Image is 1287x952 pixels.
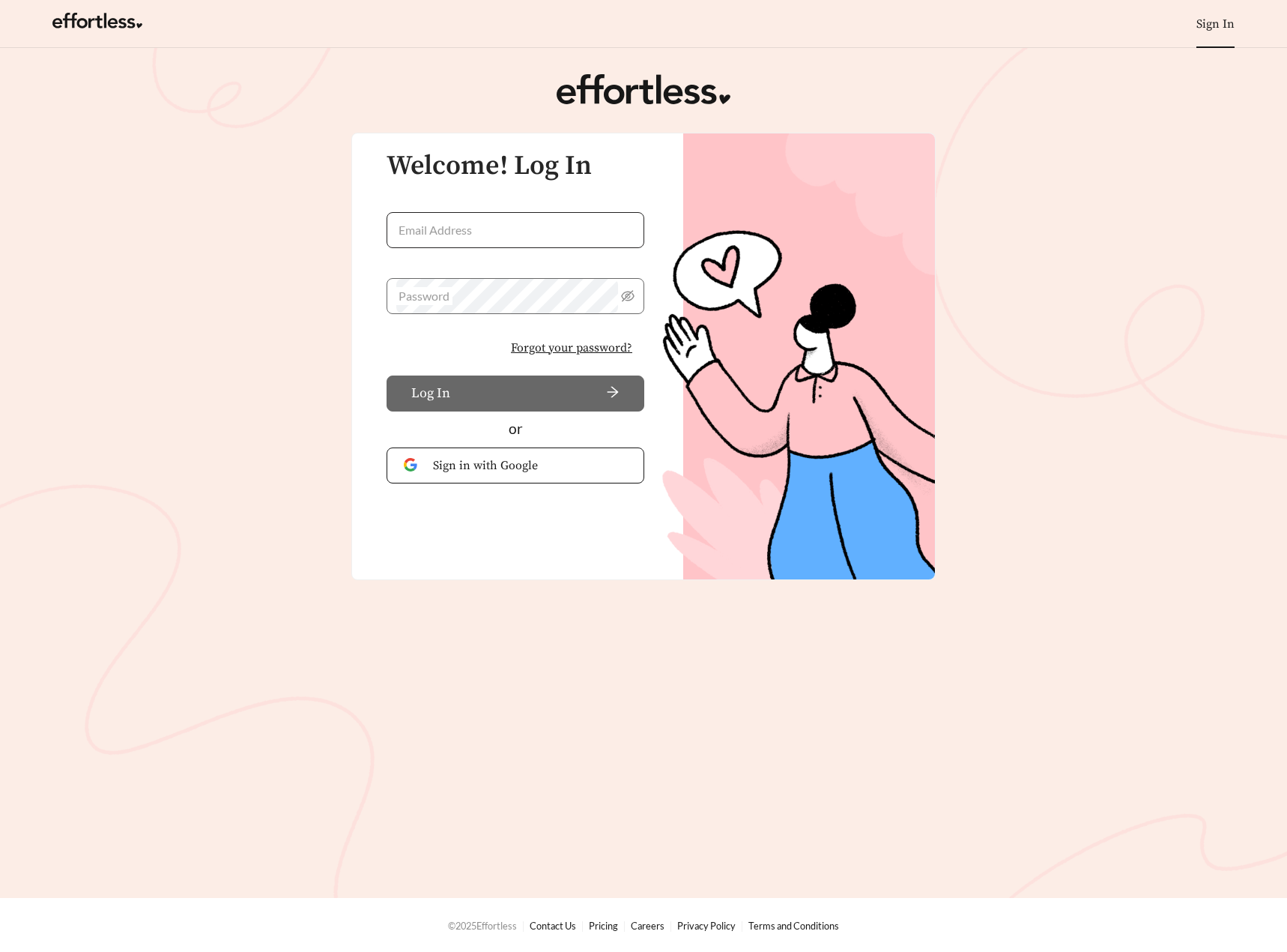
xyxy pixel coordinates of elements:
button: Forgot your password? [499,332,644,364]
h3: Welcome! Log In [387,151,644,181]
button: Log Inarrow-right [387,376,644,412]
a: Contact Us [530,920,576,932]
a: Terms and Conditions [748,920,839,932]
span: Forgot your password? [511,339,632,357]
a: Careers [631,920,664,932]
span: Sign in with Google [433,457,627,475]
button: Sign in with Google [387,448,644,483]
a: Privacy Policy [677,920,736,932]
a: Pricing [589,920,618,932]
span: © 2025 Effortless [448,920,517,932]
img: Google Authentication [404,458,421,472]
span: eye-invisible [621,289,635,303]
div: or [387,418,644,440]
a: Sign In [1196,16,1235,31]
